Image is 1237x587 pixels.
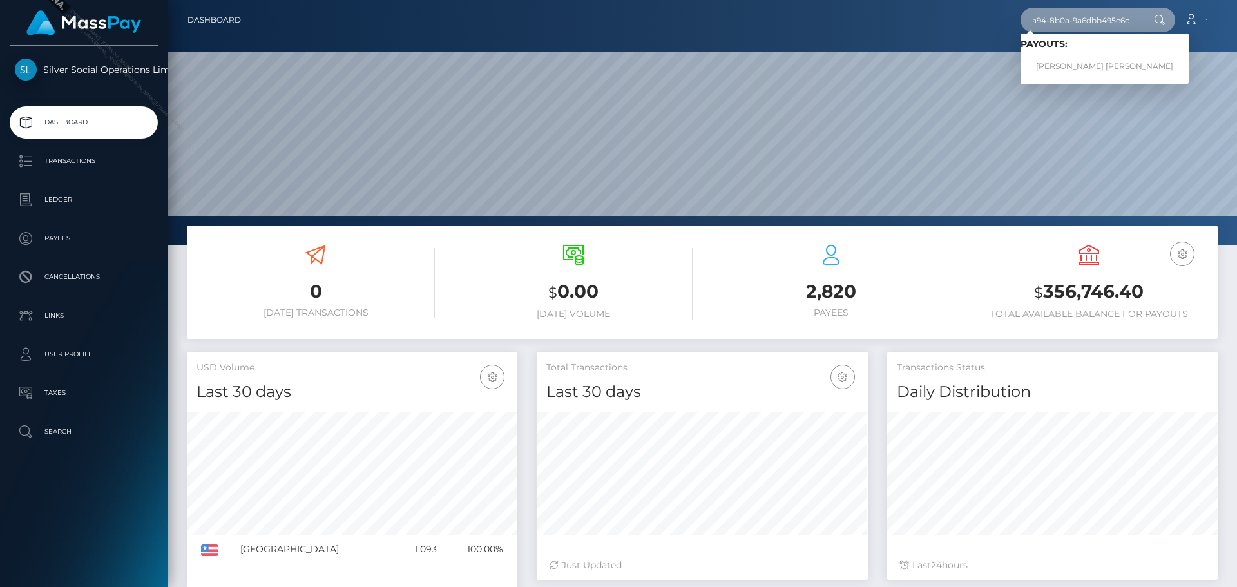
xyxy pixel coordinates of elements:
small: $ [548,284,557,302]
a: Ledger [10,184,158,216]
a: Taxes [10,377,158,409]
a: Search [10,416,158,448]
p: Payees [15,229,153,248]
td: 1,093 [395,535,441,564]
h4: Daily Distribution [897,381,1208,403]
div: Just Updated [550,559,854,572]
a: Links [10,300,158,332]
img: US.png [201,544,218,556]
a: Dashboard [10,106,158,139]
a: Transactions [10,145,158,177]
img: MassPay Logo [26,10,141,35]
p: Cancellations [15,267,153,287]
h6: [DATE] Transactions [197,307,435,318]
p: Search [15,422,153,441]
p: Dashboard [15,113,153,132]
span: 24 [931,559,942,571]
h3: 2,820 [712,279,950,304]
h3: 0 [197,279,435,304]
a: [PERSON_NAME] [PERSON_NAME] [1021,55,1189,79]
p: Ledger [15,190,153,209]
td: [GEOGRAPHIC_DATA] [236,535,396,564]
h4: Last 30 days [197,381,508,403]
a: User Profile [10,338,158,370]
p: Links [15,306,153,325]
small: $ [1034,284,1043,302]
h5: Total Transactions [546,361,858,374]
input: Search... [1021,8,1142,32]
a: Cancellations [10,261,158,293]
h6: Total Available Balance for Payouts [970,309,1208,320]
p: Taxes [15,383,153,403]
p: Transactions [15,151,153,171]
a: Payees [10,222,158,255]
h6: [DATE] Volume [454,309,693,320]
h5: Transactions Status [897,361,1208,374]
img: Silver Social Operations Limited [15,59,37,81]
h3: 356,746.40 [970,279,1208,305]
h6: Payees [712,307,950,318]
h4: Last 30 days [546,381,858,403]
h6: Payouts: [1021,39,1189,50]
h3: 0.00 [454,279,693,305]
div: Last hours [900,559,1205,572]
td: 100.00% [441,535,508,564]
a: Dashboard [187,6,241,34]
p: User Profile [15,345,153,364]
span: Silver Social Operations Limited [10,64,158,75]
h5: USD Volume [197,361,508,374]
